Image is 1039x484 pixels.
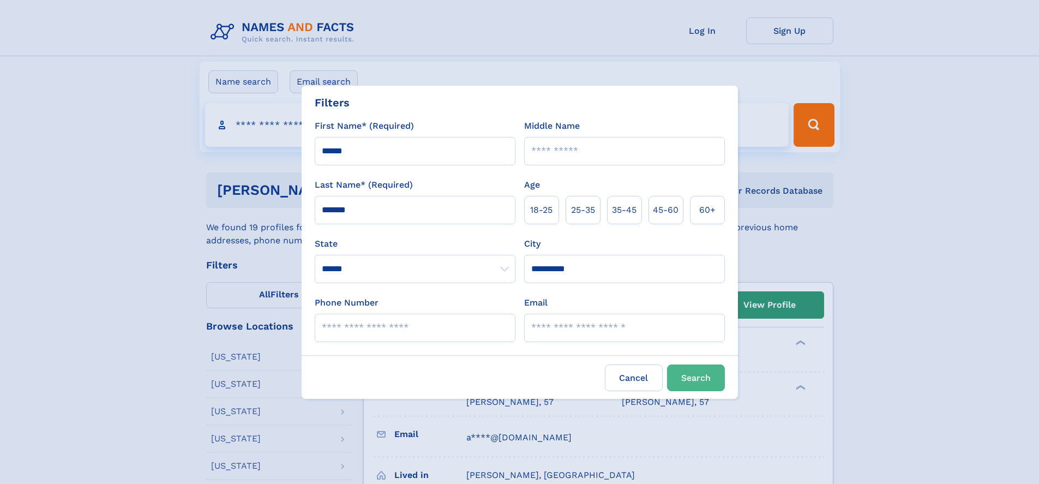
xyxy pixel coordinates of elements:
[315,119,414,133] label: First Name* (Required)
[524,237,540,250] label: City
[315,296,379,309] label: Phone Number
[524,178,540,192] label: Age
[530,204,552,217] span: 18‑25
[571,204,595,217] span: 25‑35
[667,365,725,391] button: Search
[524,119,580,133] label: Middle Name
[605,365,663,391] label: Cancel
[653,204,678,217] span: 45‑60
[612,204,636,217] span: 35‑45
[524,296,548,309] label: Email
[315,237,515,250] label: State
[315,178,413,192] label: Last Name* (Required)
[699,204,716,217] span: 60+
[315,94,350,111] div: Filters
